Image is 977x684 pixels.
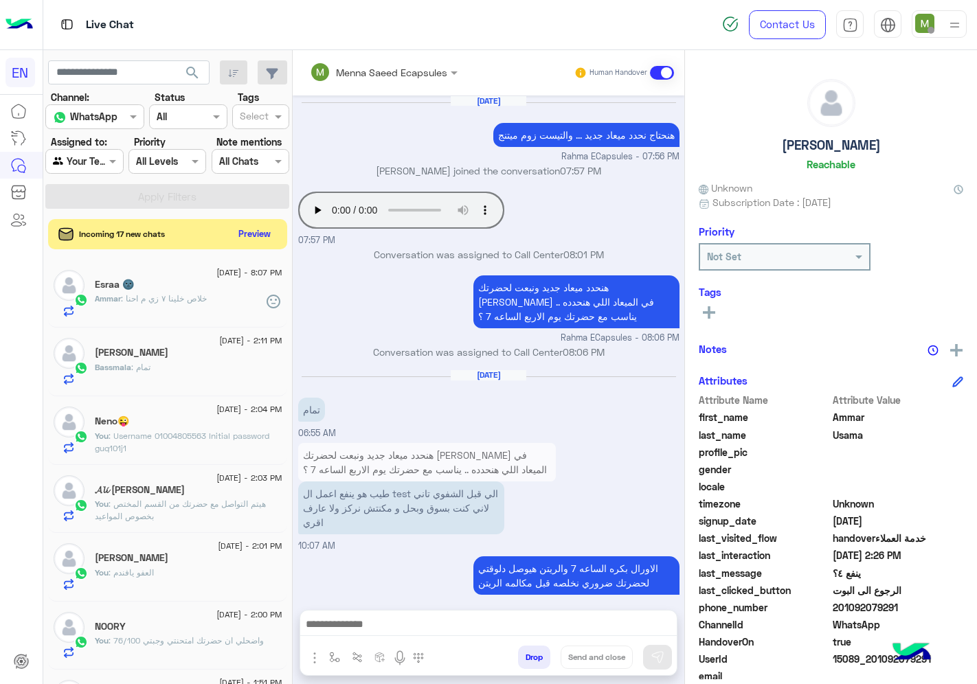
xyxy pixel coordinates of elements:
img: WhatsApp [74,635,88,649]
img: select flow [329,652,340,663]
img: send message [651,650,664,664]
span: 2025-08-11T16:26:34.719Z [833,514,964,528]
img: userImage [915,14,934,33]
img: WhatsApp [74,567,88,580]
span: ChannelId [699,617,830,632]
span: null [833,479,964,494]
span: 2025-08-12T11:26:20.294Z [833,548,964,562]
h5: 𝓐𝓵𝓲 Mohamed [95,484,185,496]
button: Drop [518,646,550,669]
span: 201092079291 [833,600,964,615]
span: email [699,669,830,683]
h6: Tags [699,286,963,298]
span: signup_date [699,514,830,528]
span: true [833,635,964,649]
img: WhatsApp [74,499,88,512]
span: 15089_201092079291 [833,652,964,666]
span: ينفع ٤؟ [833,566,964,580]
img: defaultAdmin.png [54,338,85,369]
h5: Bassmala Ahmed [95,347,168,358]
span: هيتم التواصل مع حضرتك من القسم المختص بخصوص المواعيد [95,499,266,521]
img: defaultAdmin.png [54,475,85,506]
img: send voice note [392,650,408,666]
h6: Notes [699,343,727,355]
span: last_interaction [699,548,830,562]
span: gender [699,462,830,477]
small: Human Handover [589,67,647,78]
span: You [95,499,109,509]
h6: Attributes [699,374,748,387]
h5: Neno😜 [95,415,129,427]
span: 07:57 PM [560,165,601,176]
span: 10:07 AM [298,540,335,551]
p: 12/8/2025, 10:07 AM [298,481,504,534]
button: Trigger scenario [346,646,369,668]
img: send attachment [306,650,323,666]
span: Usama [833,428,964,442]
span: [DATE] - 2:01 PM [218,540,282,552]
span: You [95,567,109,578]
span: العفو يافندم [109,567,154,578]
img: spinner [722,16,739,32]
button: Send and close [561,646,633,669]
span: last_message [699,566,830,580]
h5: [PERSON_NAME] [782,137,881,153]
span: locale [699,479,830,494]
img: defaultAdmin.png [54,612,85,643]
button: create order [369,646,392,668]
h6: [DATE] [451,96,526,106]
span: null [833,669,964,683]
p: 12/8/2025, 10:07 AM [298,443,556,481]
img: WhatsApp [74,361,88,375]
label: Assigned to: [51,135,107,149]
label: Channel: [51,90,89,104]
span: Attribute Value [833,393,964,407]
span: [DATE] - 2:03 PM [216,472,282,484]
span: 08:06 PM [563,346,605,358]
p: 12/8/2025, 6:55 AM [298,398,325,422]
span: 08:01 PM [563,249,604,260]
img: hulul-logo.png [888,629,936,677]
span: Username 01004805563 Initial password guq101j1 [95,431,269,453]
span: تمام [131,362,150,372]
span: [DATE] - 8:07 PM [216,266,282,279]
span: last_visited_flow [699,531,830,545]
p: 11/8/2025, 7:56 PM [493,123,680,147]
p: Conversation was assigned to Call Center [298,247,680,262]
h6: [DATE] [451,370,526,380]
div: Select [238,109,269,126]
button: search [176,60,210,90]
p: Conversation was assigned to Call Center [298,345,680,359]
span: last_clicked_button [699,583,830,597]
span: search [184,65,201,81]
button: select flow [324,646,346,668]
span: 2 [833,617,964,632]
span: first_name [699,410,830,424]
img: Trigger scenario [352,652,363,663]
img: profile [946,16,963,34]
a: tab [836,10,864,39]
img: defaultAdmin.png [808,80,855,126]
span: الرجوع الى البوت [833,583,964,597]
span: Ammar [95,293,121,304]
img: defaultAdmin.png [54,270,85,301]
span: You [95,635,109,646]
img: defaultAdmin.png [54,407,85,437]
span: Incoming 17 new chats [79,228,165,240]
h6: Priority [699,225,734,238]
a: Contact Us [749,10,826,39]
h5: nariman osama [95,552,168,564]
div: EN [5,58,35,87]
p: Live Chat [86,16,134,34]
span: Bassmala [95,362,131,372]
img: tab [842,17,858,33]
img: tab [58,16,76,33]
p: 12/8/2025, 1:30 PM [473,556,680,595]
span: Unknown [833,497,964,511]
img: tab [880,17,896,33]
span: null [833,462,964,477]
span: handoverخدمة العملاء [833,531,964,545]
span: واضحلي ان حضرتك امتحنتي وجبتي 76/100 [109,635,264,646]
p: 11/8/2025, 8:06 PM [473,275,680,328]
img: WhatsApp [74,430,88,444]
